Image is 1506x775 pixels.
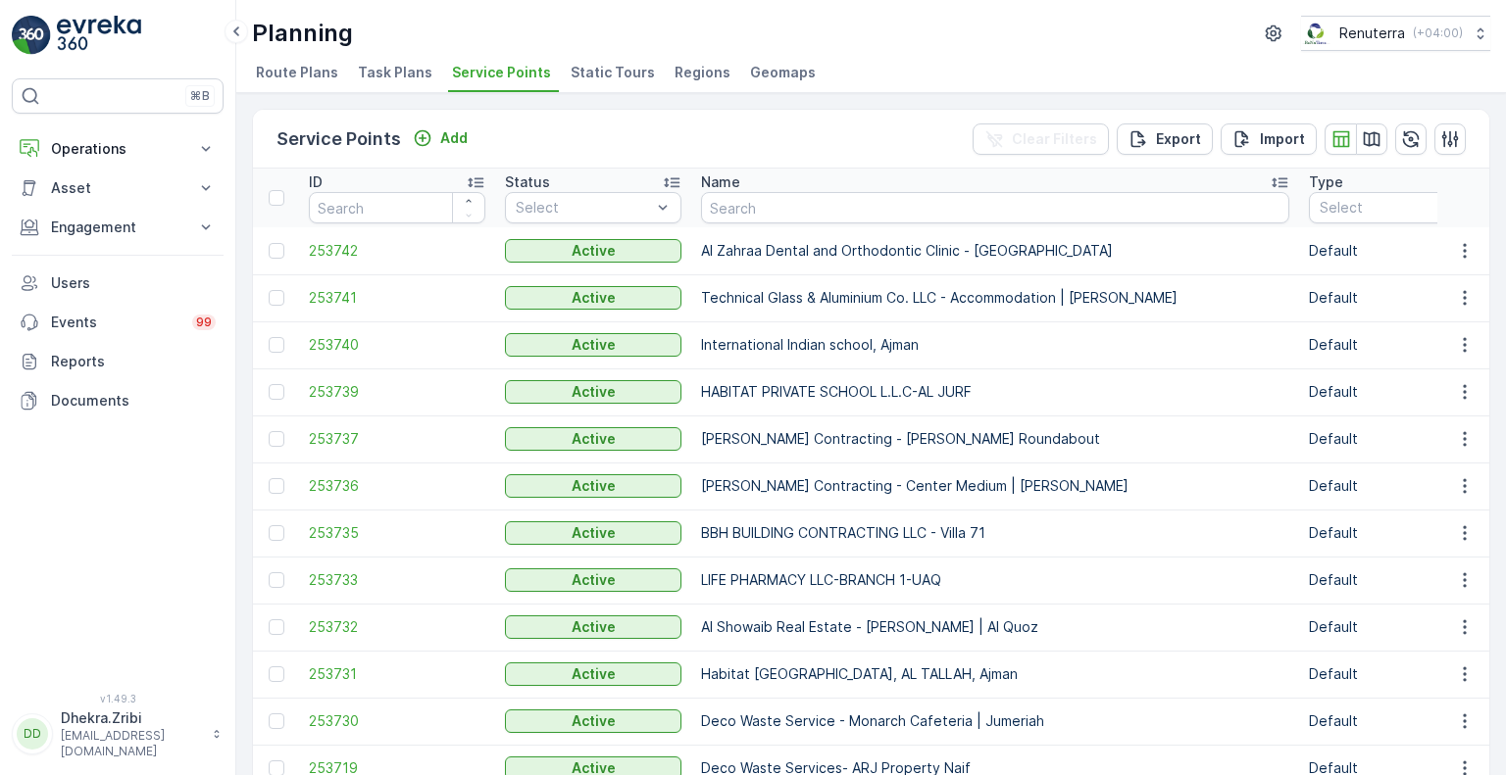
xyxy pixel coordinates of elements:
p: Service Points [276,125,401,153]
p: Active [572,382,616,402]
div: Toggle Row Selected [269,478,284,494]
button: Active [505,380,681,404]
a: 253739 [309,382,485,402]
input: Search [701,192,1289,223]
a: Events99 [12,303,224,342]
button: Active [505,286,681,310]
a: 253730 [309,711,485,731]
button: Renuterra(+04:00) [1301,16,1490,51]
p: Active [572,476,616,496]
button: Active [505,615,681,639]
span: Task Plans [358,63,432,82]
p: Users [51,273,216,293]
p: Reports [51,352,216,371]
p: ⌘B [190,88,210,104]
p: Active [572,288,616,308]
div: Toggle Row Selected [269,243,284,259]
div: Toggle Row Selected [269,337,284,353]
td: HABITAT PRIVATE SCHOOL L.L.C-AL JURF [691,368,1299,415]
p: Renuterra [1339,24,1405,43]
p: ( +04:00 ) [1413,25,1463,41]
p: 99 [196,315,212,330]
div: Toggle Row Selected [269,290,284,306]
p: Active [572,664,616,684]
button: Engagement [12,208,224,247]
button: Clear Filters [973,123,1109,155]
p: Select [516,198,651,218]
p: Active [572,241,616,261]
td: BBH BUILDING CONTRACTING LLC - Villa 71 [691,509,1299,557]
td: Al Zahraa Dental and Orthodontic Clinic - [GEOGRAPHIC_DATA] [691,227,1299,274]
span: Static Tours [571,63,655,82]
span: 253740 [309,335,485,355]
p: Asset [51,178,184,198]
button: Active [505,709,681,733]
div: Toggle Row Selected [269,713,284,729]
span: Route Plans [256,63,338,82]
a: 253733 [309,570,485,590]
button: Active [505,239,681,263]
td: LIFE PHARMACY LLC-BRANCH 1-UAQ [691,557,1299,604]
p: Dhekra.Zribi [61,708,202,728]
button: Active [505,568,681,592]
div: Toggle Row Selected [269,384,284,400]
a: 253742 [309,241,485,261]
p: Active [572,617,616,637]
td: Default [1299,651,1495,698]
p: Active [572,523,616,543]
button: Add [405,126,476,150]
a: 253737 [309,429,485,449]
td: Default [1299,321,1495,368]
div: Toggle Row Selected [269,666,284,682]
div: DD [17,718,48,750]
a: 253736 [309,476,485,496]
span: v 1.49.3 [12,693,224,704]
img: logo_light-DOdMpM7g.png [57,16,141,55]
td: Default [1299,274,1495,321]
td: [PERSON_NAME] Contracting - [PERSON_NAME] Roundabout [691,415,1299,462]
td: Deco Waste Service - Monarch Cafeteria | Jumeriah [691,698,1299,745]
button: Import [1221,123,1317,155]
td: International Indian school, Ajman [691,321,1299,368]
td: [PERSON_NAME] Contracting - Center Medium | [PERSON_NAME] [691,462,1299,509]
div: Toggle Row Selected [269,619,284,635]
td: Default [1299,509,1495,557]
td: Al Showaib Real Estate - [PERSON_NAME] | Al Quoz [691,604,1299,651]
button: Active [505,662,681,686]
a: 253735 [309,523,485,543]
p: Status [505,172,550,192]
span: Regions [675,63,730,82]
td: Default [1299,227,1495,274]
img: Screenshot_2024-07-26_at_13.33.01.png [1301,23,1331,44]
td: Default [1299,698,1495,745]
a: 253732 [309,617,485,637]
p: Add [440,128,468,148]
a: Users [12,264,224,303]
td: Default [1299,462,1495,509]
p: Export [1156,129,1201,149]
button: Operations [12,129,224,169]
a: Reports [12,342,224,381]
a: 253741 [309,288,485,308]
p: Engagement [51,218,184,237]
span: Geomaps [750,63,816,82]
td: Default [1299,415,1495,462]
a: 253731 [309,664,485,684]
p: Active [572,429,616,449]
input: Search [309,192,485,223]
td: Default [1299,604,1495,651]
button: DDDhekra.Zribi[EMAIL_ADDRESS][DOMAIN_NAME] [12,708,224,759]
span: Service Points [452,63,551,82]
button: Active [505,474,681,498]
p: Operations [51,139,184,159]
p: [EMAIL_ADDRESS][DOMAIN_NAME] [61,728,202,759]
